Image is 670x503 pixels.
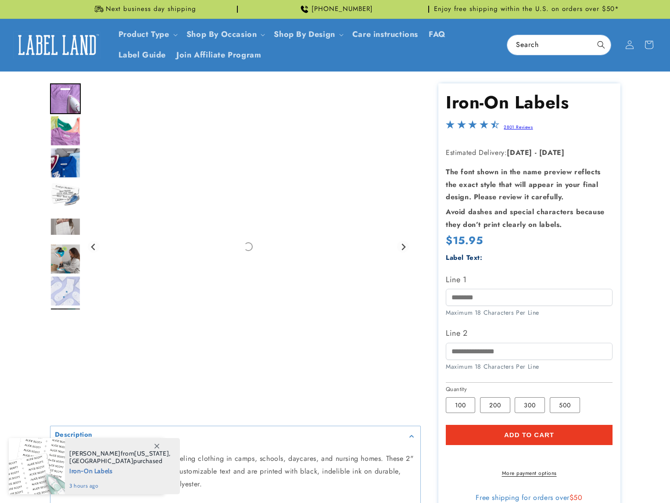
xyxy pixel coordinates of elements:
button: Next slide [397,241,409,253]
span: 4.5-star overall rating [446,122,499,133]
div: Maximum 18 Characters Per Line [446,308,613,317]
summary: Description [50,426,420,446]
div: Go to slide 5 [50,212,81,242]
label: Line 2 [446,326,613,340]
h2: Description [55,431,93,439]
strong: [DATE] [507,147,532,158]
strong: The font shown in the name preview reflects the exact style that will appear in your final design... [446,167,601,202]
img: Iron-on name labels with an iron [50,180,81,210]
span: Iron-On Labels [69,465,171,476]
div: Go to slide 2 [50,115,81,146]
a: Care instructions [347,24,423,45]
img: Iron on name tags ironed to a t-shirt [50,115,81,146]
span: $ [570,492,574,503]
span: [US_STATE] [134,449,169,457]
label: Line 1 [446,273,613,287]
div: Go to slide 3 [50,147,81,178]
img: Iron on name label being ironed to shirt [50,83,81,114]
summary: Shop By Occasion [181,24,269,45]
legend: Quantity [446,385,468,394]
img: Iron-On Labels - Label Land [50,276,81,306]
span: Enjoy free shipping within the U.S. on orders over $50* [434,5,619,14]
span: Join Affiliate Program [176,50,261,60]
span: 3 hours ago [69,482,171,490]
div: Go to slide 1 [50,83,81,114]
button: Add to cart [446,425,613,445]
a: More payment options [446,469,613,477]
span: Label Guide [118,50,166,60]
span: [PHONE_NUMBER] [312,5,373,14]
span: Next business day shipping [106,5,196,14]
span: [GEOGRAPHIC_DATA] [69,457,133,465]
span: Shop By Occasion [186,29,257,40]
div: Go to slide 8 [50,308,81,338]
span: 50 [573,492,582,503]
label: 200 [480,397,510,413]
img: Label Land [13,31,101,58]
strong: - [535,147,537,158]
strong: Avoid dashes and special characters because they don’t print clearly on labels. [446,207,605,230]
div: Go to slide 4 [50,180,81,210]
label: 100 [446,397,475,413]
div: Maximum 18 Characters Per Line [446,362,613,371]
label: Label Text: [446,253,483,262]
div: Free shipping for orders over [446,493,613,502]
span: from , purchased [69,450,171,465]
a: Label Land [10,28,104,62]
span: FAQ [429,29,446,40]
div: Go to slide 7 [50,276,81,306]
a: 2801 Reviews [504,124,533,130]
img: Iron on name labels ironed to shirt collar [50,147,81,178]
h1: Iron-On Labels [446,91,613,114]
a: Product Type [118,29,169,40]
a: Shop By Design [274,29,335,40]
a: FAQ [423,24,451,45]
span: [PERSON_NAME] [69,449,121,457]
label: 300 [515,397,545,413]
label: 500 [550,397,580,413]
summary: Product Type [113,24,181,45]
button: Go to last slide [88,241,100,253]
img: null [50,218,81,236]
img: Iron-On Labels - Label Land [50,244,81,274]
span: Add to cart [504,431,554,439]
a: Join Affiliate Program [171,45,266,65]
a: Label Guide [113,45,172,65]
span: $15.95 [446,234,483,247]
p: Estimated Delivery: [446,147,613,159]
img: Iron-On Labels - Label Land [50,308,81,338]
span: Care instructions [352,29,418,40]
div: Go to slide 6 [50,244,81,274]
p: Laundry Safe Labels are perfect for labeling clothing in camps, schools, daycares, and nursing ho... [55,453,416,490]
button: Search [591,35,611,54]
strong: [DATE] [539,147,565,158]
summary: Shop By Design [269,24,347,45]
